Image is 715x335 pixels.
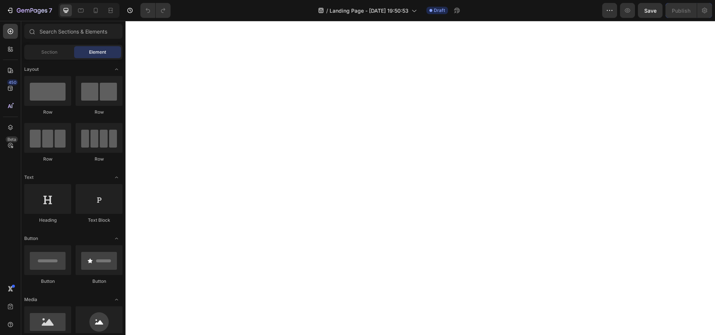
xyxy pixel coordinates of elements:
[24,174,34,181] span: Text
[24,296,37,303] span: Media
[111,294,123,306] span: Toggle open
[111,63,123,75] span: Toggle open
[24,24,123,39] input: Search Sections & Elements
[41,49,57,56] span: Section
[125,21,715,335] iframe: Design area
[326,7,328,15] span: /
[3,3,55,18] button: 7
[434,7,445,14] span: Draft
[76,278,123,285] div: Button
[644,7,657,14] span: Save
[24,278,71,285] div: Button
[665,3,697,18] button: Publish
[24,235,38,242] span: Button
[24,109,71,116] div: Row
[76,217,123,224] div: Text Block
[140,3,171,18] div: Undo/Redo
[330,7,409,15] span: Landing Page - [DATE] 19:50:53
[638,3,662,18] button: Save
[24,217,71,224] div: Heading
[6,136,18,142] div: Beta
[111,171,123,183] span: Toggle open
[76,156,123,162] div: Row
[49,6,52,15] p: 7
[89,49,106,56] span: Element
[111,233,123,244] span: Toggle open
[76,109,123,116] div: Row
[672,7,690,15] div: Publish
[24,66,39,73] span: Layout
[7,79,18,85] div: 450
[24,156,71,162] div: Row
